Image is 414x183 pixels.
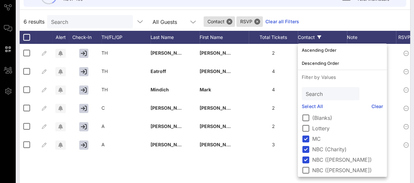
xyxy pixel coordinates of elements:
[312,146,383,153] label: NBC (Charity)
[312,167,383,174] label: NBC ([PERSON_NAME])
[249,44,298,62] div: 2
[200,87,211,92] span: Mark
[312,115,383,121] label: (Blanks)
[101,31,151,44] div: TH/FL/GP
[312,136,383,142] label: MC
[265,18,299,25] a: Clear all Filters
[302,47,383,53] div: Ascending Order
[249,99,298,117] div: 2
[312,156,383,163] label: NBC ([PERSON_NAME])
[249,62,298,81] div: 4
[101,123,105,129] span: A
[200,31,249,44] div: First Name
[249,136,298,154] div: 3
[200,50,238,56] span: [PERSON_NAME]
[371,103,383,110] a: Clear
[298,31,347,44] div: Contact
[200,68,238,74] span: [PERSON_NAME]
[298,70,387,84] p: Filter by Values
[101,87,108,92] span: TH
[151,68,166,74] span: Eatroff
[151,87,169,92] span: Mindich
[101,68,108,74] span: TH
[151,123,189,129] span: [PERSON_NAME]
[302,61,383,66] div: Descending Order
[151,31,200,44] div: Last Name
[149,15,201,28] div: All Guests
[249,31,298,44] div: Total Tickets
[69,31,101,44] div: Check-In
[101,142,105,147] span: A
[347,31,396,44] div: Note
[207,16,231,27] span: Contact
[101,50,108,56] span: TH
[200,123,238,129] span: [PERSON_NAME]
[200,105,238,111] span: [PERSON_NAME]
[151,142,194,147] span: [PERSON_NAME]�
[312,125,383,132] label: Lottery
[200,142,238,147] span: [PERSON_NAME]
[52,31,69,44] div: Alert
[101,105,105,111] span: C
[249,117,298,136] div: 2
[302,103,323,110] a: Select All
[226,19,232,25] button: Close
[24,18,45,26] span: 6 results
[153,19,177,25] div: All Guests
[249,81,298,99] div: 4
[240,16,259,27] span: RSVP
[254,19,260,25] button: Close
[151,105,189,111] span: [PERSON_NAME]
[151,50,189,56] span: [PERSON_NAME]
